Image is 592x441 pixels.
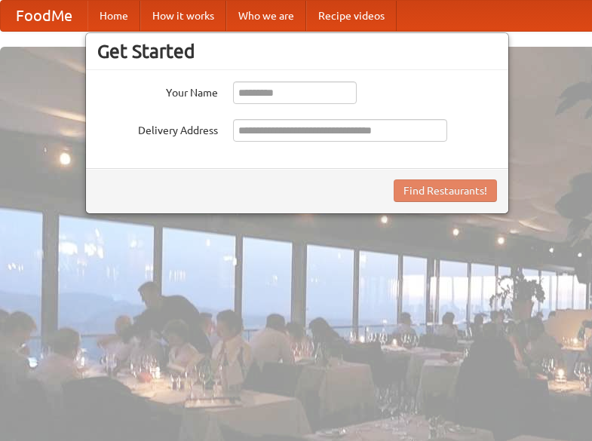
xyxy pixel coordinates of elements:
[1,1,87,31] a: FoodMe
[226,1,306,31] a: Who we are
[394,179,497,202] button: Find Restaurants!
[97,40,497,63] h3: Get Started
[140,1,226,31] a: How it works
[87,1,140,31] a: Home
[97,119,218,138] label: Delivery Address
[97,81,218,100] label: Your Name
[306,1,397,31] a: Recipe videos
